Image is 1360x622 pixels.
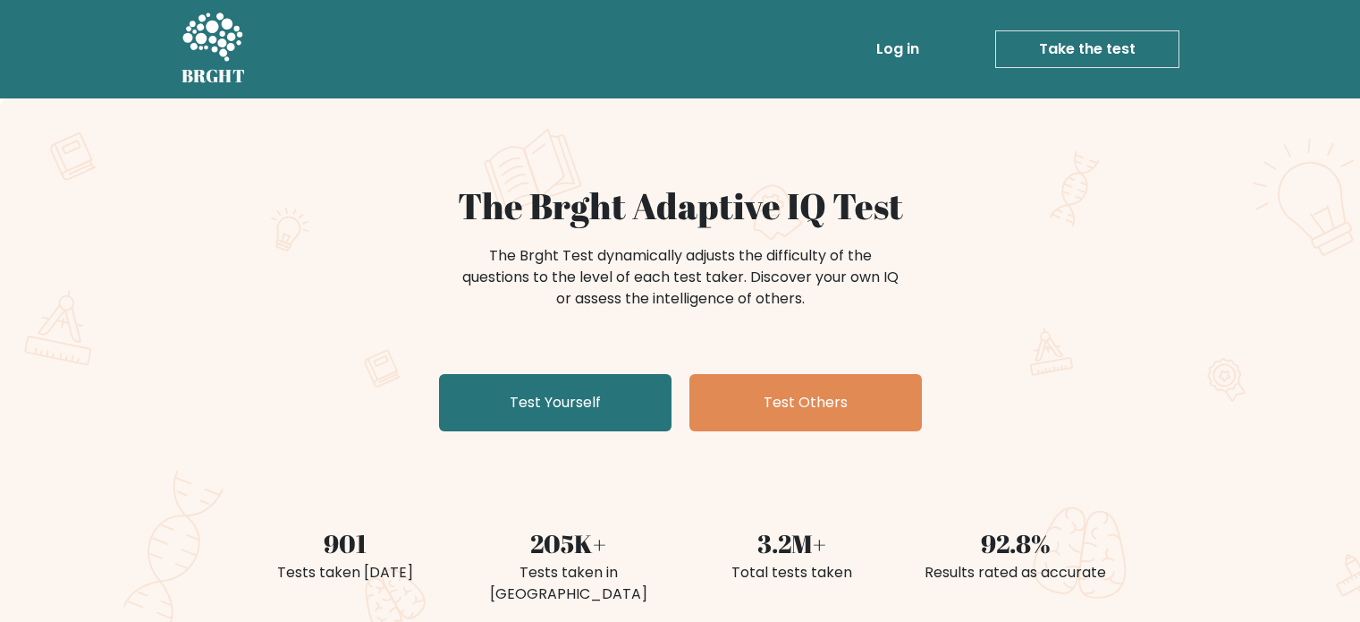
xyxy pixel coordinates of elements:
a: Log in [869,31,926,67]
div: Tests taken in [GEOGRAPHIC_DATA] [468,562,670,605]
div: 3.2M+ [691,524,893,562]
div: 901 [244,524,446,562]
a: Test Others [689,374,922,431]
div: 205K+ [468,524,670,562]
a: BRGHT [182,7,246,91]
div: The Brght Test dynamically adjusts the difficulty of the questions to the level of each test take... [457,245,904,310]
a: Take the test [995,30,1179,68]
div: Results rated as accurate [915,562,1117,584]
div: Total tests taken [691,562,893,584]
h1: The Brght Adaptive IQ Test [244,184,1117,227]
div: 92.8% [915,524,1117,562]
a: Test Yourself [439,374,672,431]
div: Tests taken [DATE] [244,562,446,584]
h5: BRGHT [182,65,246,87]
